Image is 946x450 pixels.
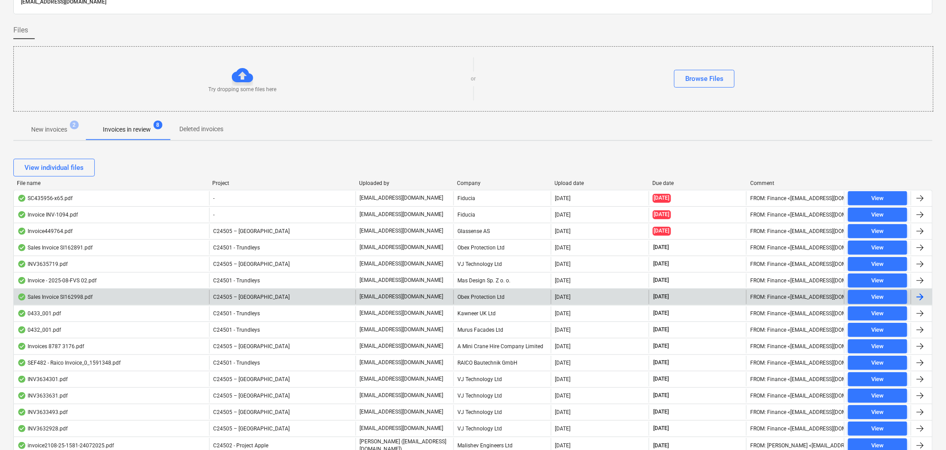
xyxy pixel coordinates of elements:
[360,277,443,284] p: [EMAIL_ADDRESS][DOMAIN_NAME]
[555,294,570,300] div: [DATE]
[848,191,907,205] button: View
[213,261,290,267] span: C24505 – Surrey Quays
[872,342,884,352] div: View
[653,408,670,416] span: [DATE]
[453,389,551,403] div: VJ Technology Ltd
[17,211,26,218] div: OCR finished
[13,159,95,177] button: View individual files
[17,359,26,366] div: OCR finished
[17,310,26,317] div: OCR finished
[555,228,570,234] div: [DATE]
[360,359,443,366] p: [EMAIL_ADDRESS][DOMAIN_NAME]
[360,194,443,202] p: [EMAIL_ADDRESS][DOMAIN_NAME]
[17,244,26,251] div: OCR finished
[848,306,907,321] button: View
[17,409,68,416] div: INV3633493.pdf
[848,405,907,419] button: View
[213,409,290,415] span: C24505 – Surrey Quays
[555,343,570,350] div: [DATE]
[360,375,443,383] p: [EMAIL_ADDRESS][DOMAIN_NAME]
[555,393,570,399] div: [DATE]
[653,442,670,450] span: [DATE]
[17,277,26,284] div: OCR finished
[653,210,671,219] span: [DATE]
[453,208,551,222] div: Fiducia
[213,294,290,300] span: C24505 – Surrey Quays
[453,191,551,205] div: Fiducia
[213,327,260,333] span: C24501 - Trundleys
[213,310,260,317] span: C24501 - Trundleys
[750,180,841,186] div: Comment
[360,227,443,235] p: [EMAIL_ADDRESS][DOMAIN_NAME]
[848,224,907,238] button: View
[17,343,26,350] div: OCR finished
[360,260,443,268] p: [EMAIL_ADDRESS][DOMAIN_NAME]
[872,325,884,335] div: View
[653,260,670,268] span: [DATE]
[674,70,735,88] button: Browse Files
[453,306,551,321] div: Kawneer UK Ltd
[848,241,907,255] button: View
[848,323,907,337] button: View
[555,277,570,284] div: [DATE]
[453,356,551,370] div: RAICO Bautechnik GmbH
[17,326,61,333] div: 0432_001.pdf
[848,339,907,354] button: View
[653,326,670,333] span: [DATE]
[213,376,290,382] span: C24505 – Surrey Quays
[453,405,551,419] div: VJ Technology Ltd
[453,323,551,337] div: Murus Facades Ltd
[13,46,934,112] div: Try dropping some files hereorBrowse Files
[453,257,551,271] div: VJ Technology Ltd
[555,409,570,415] div: [DATE]
[848,422,907,436] button: View
[653,194,671,202] span: [DATE]
[555,327,570,333] div: [DATE]
[17,376,68,383] div: INV3634301.pdf
[17,442,114,449] div: invoice2108-25-1581-24072025.pdf
[360,425,443,432] p: [EMAIL_ADDRESS][DOMAIN_NAME]
[872,193,884,204] div: View
[453,422,551,436] div: VJ Technology Ltd
[17,425,68,432] div: INV3632928.pdf
[848,356,907,370] button: View
[685,73,724,84] div: Browse Files
[872,243,884,253] div: View
[17,228,26,235] div: OCR finished
[213,442,268,449] span: C24502 - Project Apple
[13,25,28,36] span: Files
[17,261,26,268] div: OCR finished
[555,442,570,449] div: [DATE]
[213,245,260,251] span: C24501 - Trundleys
[213,228,290,234] span: C24505 – Surrey Quays
[457,180,548,186] div: Company
[360,326,443,333] p: [EMAIL_ADDRESS][DOMAIN_NAME]
[653,375,670,383] span: [DATE]
[17,261,68,268] div: INV3635719.pdf
[848,389,907,403] button: View
[179,125,223,134] p: Deleted invoices
[471,75,476,83] p: or
[17,293,93,301] div: Sales Invoice SI162998.pdf
[213,343,290,350] span: C24505 – Surrey Quays
[653,392,670,399] span: [DATE]
[555,360,570,366] div: [DATE]
[213,426,290,432] span: C24505 – Surrey Quays
[555,212,570,218] div: [DATE]
[70,121,79,129] span: 2
[359,180,450,186] div: Uploaded by
[872,292,884,302] div: View
[17,392,26,399] div: OCR finished
[872,424,884,434] div: View
[208,86,276,93] p: Try dropping some files here
[360,392,443,399] p: [EMAIL_ADDRESS][DOMAIN_NAME]
[872,374,884,385] div: View
[848,290,907,304] button: View
[555,195,570,201] div: [DATE]
[103,125,151,134] p: Invoices in review
[31,125,67,134] p: New invoices
[653,227,671,235] span: [DATE]
[213,393,290,399] span: C24505 – Surrey Quays
[653,277,670,284] span: [DATE]
[653,244,670,251] span: [DATE]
